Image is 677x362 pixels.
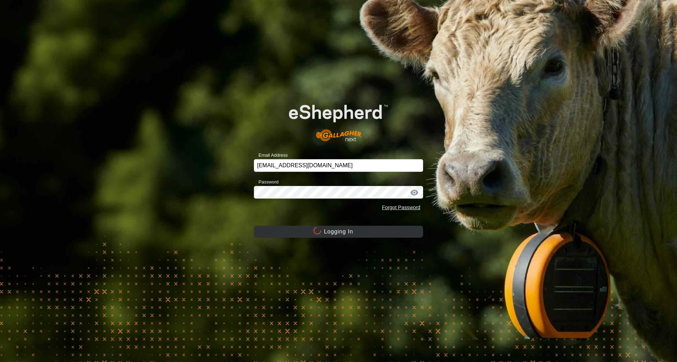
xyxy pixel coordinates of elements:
label: Email Address [254,152,288,159]
button: Logging In [254,226,423,238]
img: E-shepherd Logo [271,90,406,148]
input: Email Address [254,159,423,172]
a: Forgot Password [382,205,420,210]
label: Password [254,179,279,186]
